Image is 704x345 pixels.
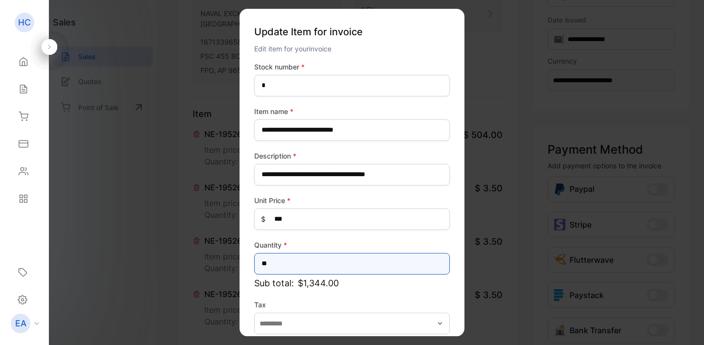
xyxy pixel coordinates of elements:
label: Tax [254,299,450,310]
span: $ [261,214,265,224]
p: Update Item for invoice [254,21,450,43]
span: Edit item for your invoice [254,45,331,53]
label: Quantity [254,240,450,250]
span: $1,344.00 [298,276,339,290]
label: Unit Price [254,195,450,206]
p: EA [15,317,26,330]
label: Description [254,151,450,161]
button: Open LiveChat chat widget [8,4,37,33]
p: HC [18,16,31,29]
p: Sub total: [254,276,450,290]
label: Item name [254,106,450,116]
label: Stock number [254,62,450,72]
